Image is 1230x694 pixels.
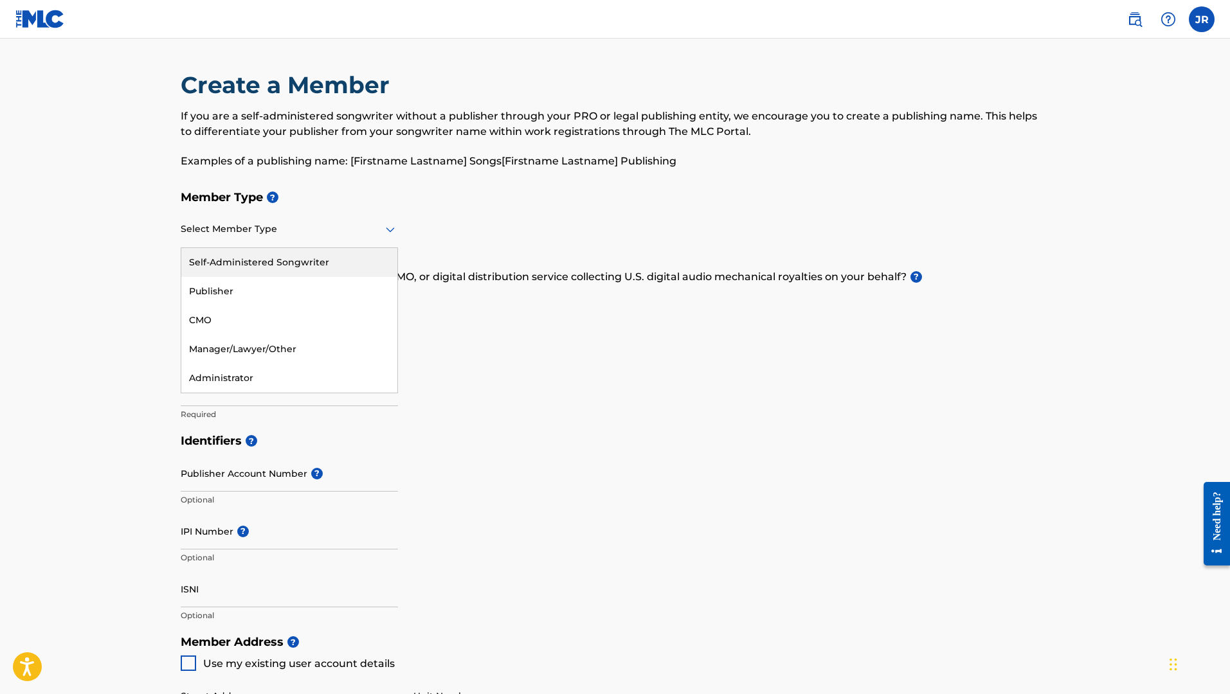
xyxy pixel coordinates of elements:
p: Optional [181,494,398,506]
div: User Menu [1189,6,1215,32]
p: Optional [181,610,398,621]
h5: Identifiers [181,427,1050,455]
p: If you are a self-administered songwriter without a publisher through your PRO or legal publishin... [181,109,1050,139]
iframe: Chat Widget [1166,632,1230,694]
div: Self-Administered Songwriter [181,248,397,277]
span: ? [267,191,278,203]
div: Publisher [181,277,397,306]
div: Manager/Lawyer/Other [181,335,397,364]
div: CMO [181,306,397,335]
div: Drag [1170,645,1177,684]
a: Public Search [1122,6,1148,32]
span: Use my existing user account details [203,657,395,670]
p: Examples of a publishing name: [Firstname Lastname] Songs[Firstname Lastname] Publishing [181,154,1050,169]
img: help [1161,12,1176,27]
p: Optional [181,552,398,564]
p: Do you have a publisher, administrator, CMO, or digital distribution service collecting U.S. digi... [181,269,1050,285]
div: Administrator [181,364,397,393]
h5: Member Name [181,343,1050,370]
p: Required [181,409,398,420]
h5: Member Type [181,184,1050,211]
h5: Member Address [181,628,1050,656]
div: Help [1155,6,1181,32]
span: ? [287,636,299,648]
span: ? [237,526,249,537]
h2: Create a Member [181,71,396,100]
span: ? [311,468,323,479]
span: ? [246,435,257,447]
img: MLC Logo [15,10,65,28]
iframe: Resource Center [1194,472,1230,576]
img: search [1127,12,1143,27]
span: ? [910,271,922,283]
